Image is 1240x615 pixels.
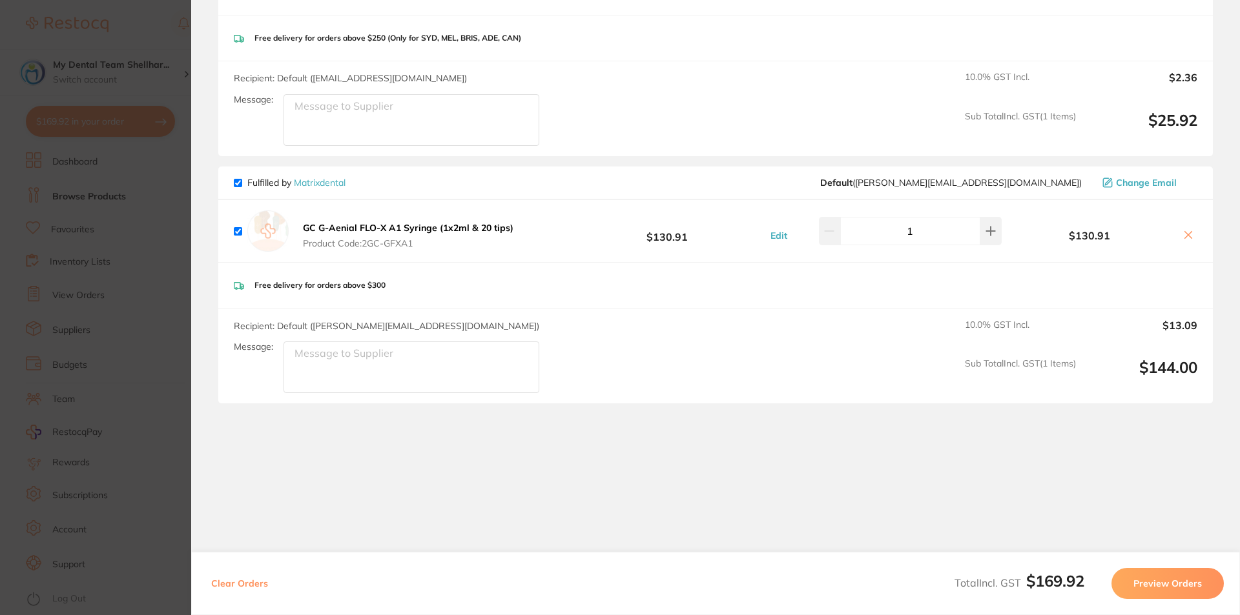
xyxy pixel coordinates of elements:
[1116,177,1177,188] span: Change Email
[955,576,1084,589] span: Total Incl. GST
[965,319,1076,348] span: 10.0 % GST Incl.
[1099,177,1197,188] button: Change Email
[254,34,521,43] p: Free delivery for orders above $250 (Only for SYD, MEL, BRIS, ADE, CAN)
[1086,72,1197,100] output: $2.36
[965,72,1076,100] span: 10.0 % GST Incl.
[207,568,272,599] button: Clear Orders
[303,222,513,234] b: GC G-Aenial FLO-X A1 Syringe (1x2ml & 20 tips)
[1005,230,1174,241] b: $130.91
[1086,111,1197,146] output: $25.92
[1026,571,1084,590] b: $169.92
[294,177,346,188] a: Matrixdental
[1086,319,1197,348] output: $13.09
[1111,568,1224,599] button: Preview Orders
[234,320,539,332] span: Recipient: Default ( [PERSON_NAME][EMAIL_ADDRESS][DOMAIN_NAME] )
[965,111,1076,146] span: Sub Total Incl. GST ( 1 Items)
[965,358,1076,394] span: Sub Total Incl. GST ( 1 Items)
[254,281,386,290] p: Free delivery for orders above $300
[820,177,1082,188] span: peter@matrixdental.com.au
[234,341,273,352] label: Message:
[820,177,852,188] b: Default
[234,94,273,105] label: Message:
[303,238,513,248] span: Product Code: 2GC-GFXA1
[247,210,289,252] img: empty.jpg
[571,219,763,243] b: $130.91
[234,72,467,84] span: Recipient: Default ( [EMAIL_ADDRESS][DOMAIN_NAME] )
[299,222,517,249] button: GC G-Aenial FLO-X A1 Syringe (1x2ml & 20 tips) Product Code:2GC-GFXA1
[247,177,346,188] p: Fulfilled by
[1086,358,1197,394] output: $144.00
[767,230,791,241] button: Edit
